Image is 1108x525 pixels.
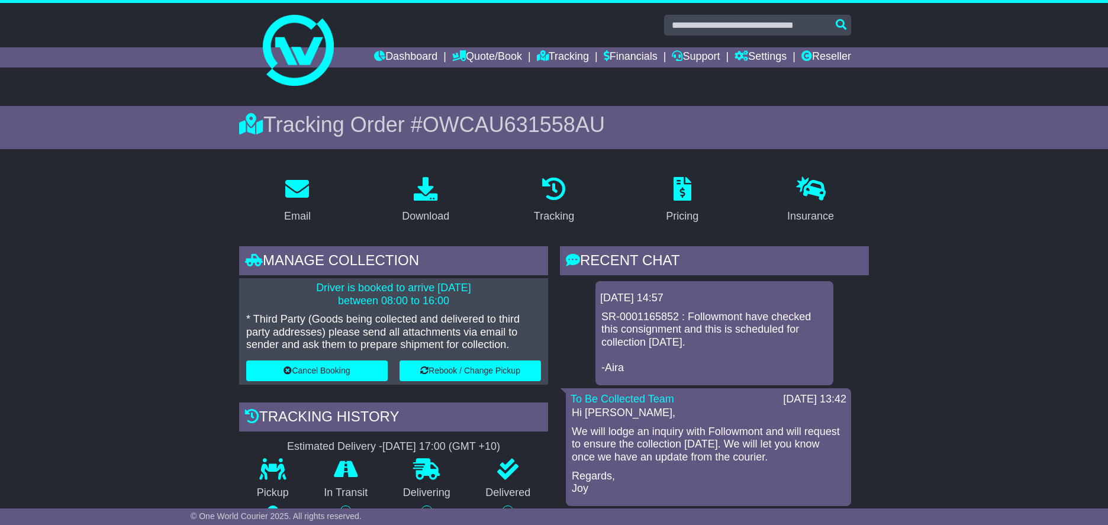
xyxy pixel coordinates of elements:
a: Reseller [801,47,851,67]
p: Hi [PERSON_NAME], [572,407,845,420]
p: Regards, Joy [572,470,845,495]
div: Estimated Delivery - [239,440,548,453]
a: Quote/Book [452,47,522,67]
p: Pickup [239,487,307,500]
a: To Be Collected Team [571,393,674,405]
button: Cancel Booking [246,360,388,381]
div: RECENT CHAT [560,246,869,278]
a: Insurance [780,173,842,228]
a: Pricing [658,173,706,228]
div: Download [402,208,449,224]
p: Driver is booked to arrive [DATE] between 08:00 to 16:00 [246,282,541,307]
a: Financials [604,47,658,67]
a: Support [672,47,720,67]
div: [DATE] 14:57 [600,292,829,305]
a: Settings [735,47,787,67]
p: * Third Party (Goods being collected and delivered to third party addresses) please send all atta... [246,313,541,352]
div: Tracking Order # [239,112,869,137]
a: Tracking [526,173,582,228]
p: In Transit [307,487,386,500]
div: [DATE] 13:42 [783,393,846,406]
p: Delivering [385,487,468,500]
div: Tracking history [239,402,548,434]
div: Manage collection [239,246,548,278]
p: We will lodge an inquiry with Followmont and will request to ensure the collection [DATE]. We wil... [572,426,845,464]
div: [DATE] 17:00 (GMT +10) [382,440,500,453]
div: Pricing [666,208,698,224]
div: Insurance [787,208,834,224]
span: © One World Courier 2025. All rights reserved. [191,511,362,521]
button: Rebook / Change Pickup [400,360,541,381]
div: Tracking [534,208,574,224]
p: SR-0001165852 : Followmont have checked this consignment and this is scheduled for collection [DA... [601,311,827,375]
a: Dashboard [374,47,437,67]
a: Download [394,173,457,228]
a: Email [276,173,318,228]
a: Tracking [537,47,589,67]
p: Delivered [468,487,549,500]
div: Email [284,208,311,224]
span: OWCAU631558AU [423,112,605,137]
